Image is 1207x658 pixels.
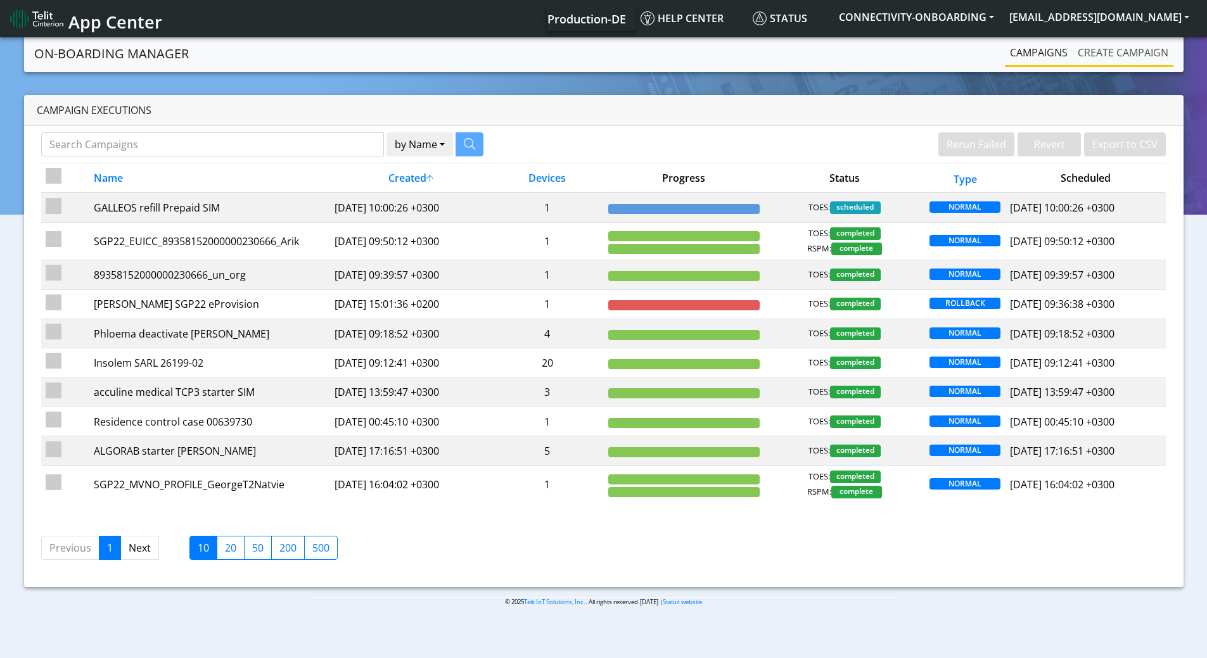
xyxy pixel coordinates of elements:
[1010,415,1114,429] span: [DATE] 00:45:10 +0300
[10,9,63,29] img: logo-telit-cinterion-gw-new.png
[524,598,585,606] a: Telit IoT Solutions, Inc.
[830,445,881,457] span: completed
[547,11,626,27] span: Production-DE
[1010,327,1114,341] span: [DATE] 09:18:52 +0300
[929,269,1000,280] span: NORMAL
[34,41,189,66] a: On-Boarding Manager
[1084,132,1166,156] button: Export to CSV
[830,357,881,369] span: completed
[635,6,748,31] a: Help center
[491,319,604,348] td: 4
[808,445,830,457] span: TOES:
[330,163,491,193] th: Created
[1018,132,1081,156] button: Revert
[641,11,655,25] img: knowledge.svg
[808,357,830,369] span: TOES:
[94,234,326,249] div: SGP22_EUICC_89358152000000230666_Arik
[189,536,217,560] label: 10
[1010,201,1114,215] span: [DATE] 10:00:26 +0300
[94,326,326,341] div: Phloema deactivate [PERSON_NAME]
[94,414,326,429] div: Residence control case 00639730
[1010,297,1114,311] span: [DATE] 09:36:38 +0300
[830,415,881,428] span: completed
[808,269,830,281] span: TOES:
[330,436,491,465] td: [DATE] 17:16:51 +0300
[929,386,1000,397] span: NORMAL
[929,357,1000,368] span: NORMAL
[807,486,831,498] span: RSPM:
[641,11,724,25] span: Help center
[491,222,604,260] td: 1
[491,377,604,407] td: 3
[1006,163,1166,193] th: Scheduled
[10,5,160,32] a: App Center
[831,243,882,255] span: complete
[929,415,1000,427] span: NORMAL
[808,227,830,240] span: TOES:
[925,163,1006,193] th: Type
[831,6,1002,28] button: CONNECTIVITY-ONBOARDING
[1010,444,1114,458] span: [DATE] 17:16:51 +0300
[830,227,881,240] span: completed
[330,193,491,222] td: [DATE] 10:00:26 +0300
[244,536,272,560] label: 50
[1010,356,1114,370] span: [DATE] 09:12:41 +0300
[330,377,491,407] td: [DATE] 13:59:47 +0300
[808,327,830,340] span: TOES:
[830,298,881,310] span: completed
[217,536,245,560] label: 20
[603,163,764,193] th: Progress
[808,386,830,398] span: TOES:
[808,298,830,310] span: TOES:
[120,536,159,560] a: Next
[94,443,326,459] div: ALGORAB starter [PERSON_NAME]
[41,132,384,156] input: Search Campaigns
[547,6,625,31] a: Your current platform instance
[491,260,604,289] td: 1
[929,445,1000,456] span: NORMAL
[330,289,491,319] td: [DATE] 15:01:36 +0200
[929,478,1000,490] span: NORMAL
[304,536,338,560] label: 500
[808,415,830,428] span: TOES:
[830,327,881,340] span: completed
[99,536,121,560] a: 1
[24,95,1184,126] div: Campaign Executions
[271,536,305,560] label: 200
[808,201,830,214] span: TOES:
[1002,6,1197,28] button: [EMAIL_ADDRESS][DOMAIN_NAME]
[311,597,896,607] p: © 2025 . All rights reserved.[DATE] |
[330,407,491,436] td: [DATE] 00:45:10 +0300
[330,465,491,503] td: [DATE] 16:04:02 +0300
[386,132,453,156] button: by Name
[1010,268,1114,282] span: [DATE] 09:39:57 +0300
[830,269,881,281] span: completed
[748,6,831,31] a: Status
[330,348,491,377] td: [DATE] 09:12:41 +0300
[830,386,881,398] span: completed
[94,355,326,370] div: Insolem SARL 26199-02
[929,298,1000,309] span: ROLLBACK
[929,201,1000,213] span: NORMAL
[94,200,326,215] div: GALLEOS refill Prepaid SIM
[94,384,326,400] div: acculine medical TCP3 starter SIM
[929,327,1000,339] span: NORMAL
[491,163,604,193] th: Devices
[94,267,326,282] div: 89358152000000230666_un_org
[929,235,1000,246] span: NORMAL
[1010,385,1114,399] span: [DATE] 13:59:47 +0300
[1010,234,1114,248] span: [DATE] 09:50:12 +0300
[1073,40,1173,65] a: Create campaign
[491,289,604,319] td: 1
[89,163,330,193] th: Name
[830,471,881,483] span: completed
[764,163,925,193] th: Status
[831,486,882,498] span: complete
[807,243,831,255] span: RSPM:
[491,193,604,222] td: 1
[491,407,604,436] td: 1
[830,201,881,214] span: scheduled
[753,11,807,25] span: Status
[94,477,326,492] div: SGP22_MVNO_PROFILE_GeorgeT2Natvie
[663,598,702,606] a: Status website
